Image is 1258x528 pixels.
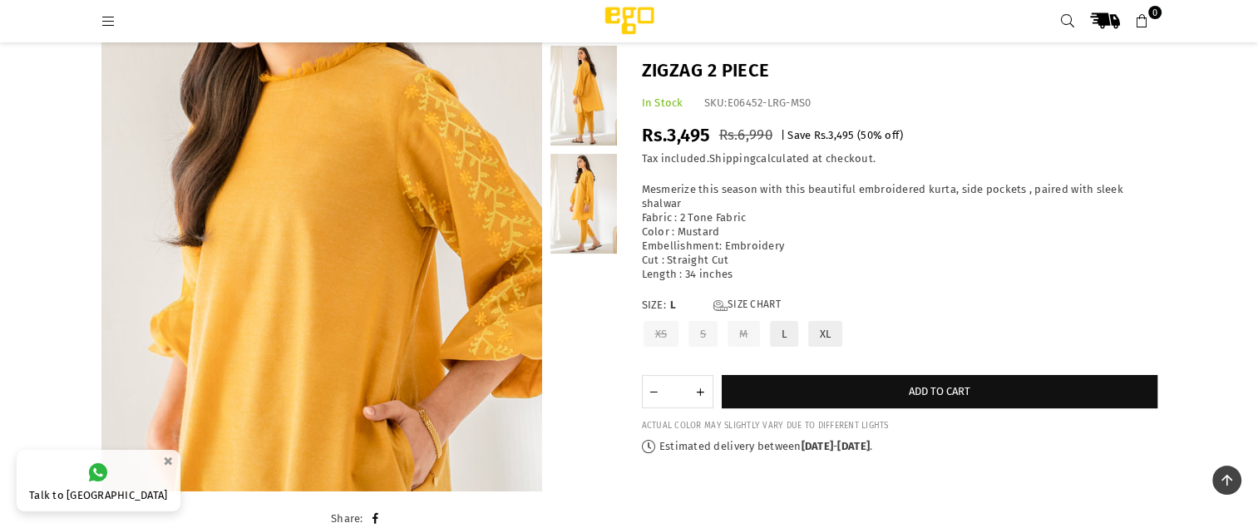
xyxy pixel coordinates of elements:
time: [DATE] [837,440,870,452]
a: Menu [94,14,124,27]
span: ( % off) [857,129,903,141]
label: S [687,319,719,348]
div: Mesmerize this season with this beautiful embroidered kurta, side pockets , paired with sleek sha... [642,183,1157,281]
span: Rs.6,990 [719,126,772,144]
label: XS [642,319,681,348]
div: ACTUAL COLOR MAY SLIGHTLY VARY DUE TO DIFFERENT LIGHTS [642,421,1157,432]
span: Add to cart [909,385,970,397]
span: 0 [1148,6,1162,19]
span: L [670,299,703,313]
span: In Stock [642,96,683,109]
a: Shipping [709,152,756,165]
h1: Zigzag 2 piece [642,58,1157,84]
label: Size: [642,299,1157,313]
label: M [726,319,761,348]
time: [DATE] [802,440,834,452]
span: | [781,129,785,141]
span: Share: [331,512,363,525]
label: XL [807,319,845,348]
quantity-input: Quantity [642,375,713,408]
img: Ego [559,4,700,37]
div: SKU: [704,96,812,111]
button: × [158,447,178,475]
span: E06452-LRG-MS0 [728,96,812,109]
button: Add to cart [722,375,1157,408]
div: Tax included. calculated at checkout. [642,152,1157,166]
span: Rs.3,495 [642,124,711,146]
a: Size Chart [713,299,781,313]
span: 50 [861,129,873,141]
p: Estimated delivery between - . [642,440,1157,454]
span: Rs.3,495 [814,129,855,141]
label: L [768,319,800,348]
span: Save [787,129,811,141]
a: Talk to [GEOGRAPHIC_DATA] [17,450,180,511]
a: 0 [1127,6,1157,36]
a: Search [1053,6,1083,36]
